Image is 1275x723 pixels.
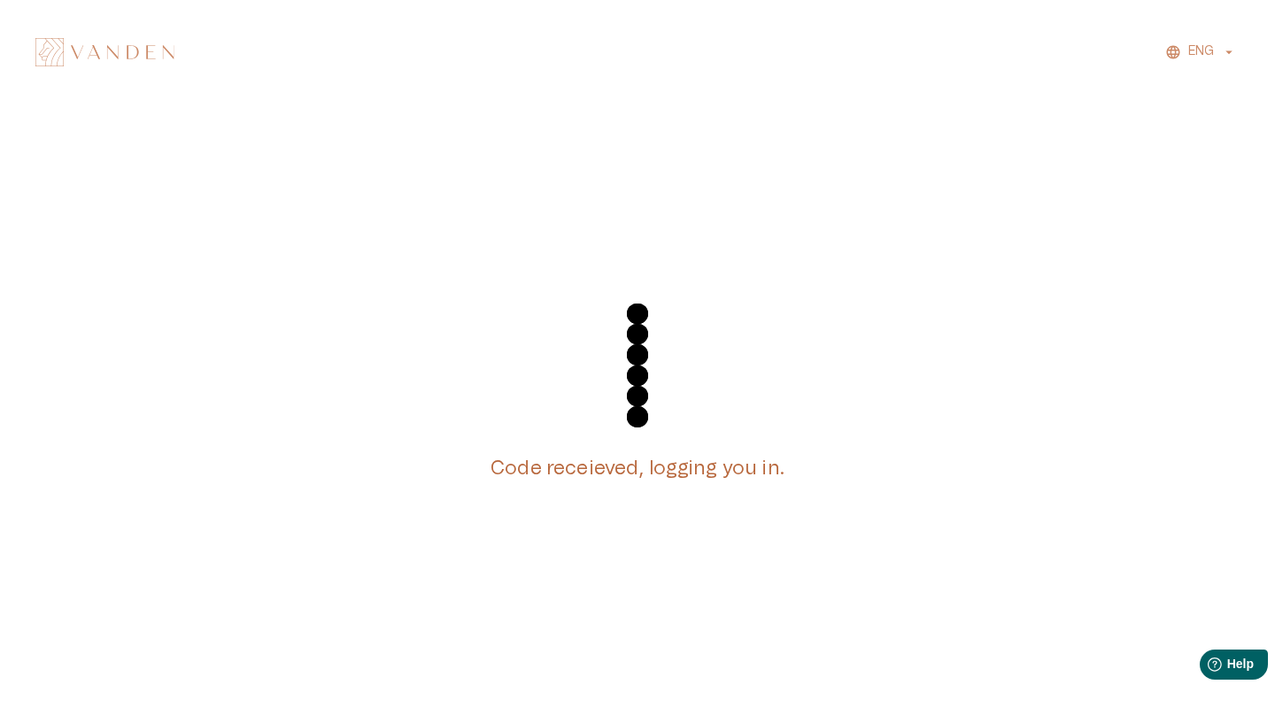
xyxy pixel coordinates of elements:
[35,38,174,66] img: Vanden logo
[1188,42,1214,61] p: ENG
[491,456,784,481] h5: Code receieved, logging you in.
[1137,642,1275,692] iframe: Help widget launcher
[1163,39,1240,65] button: ENG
